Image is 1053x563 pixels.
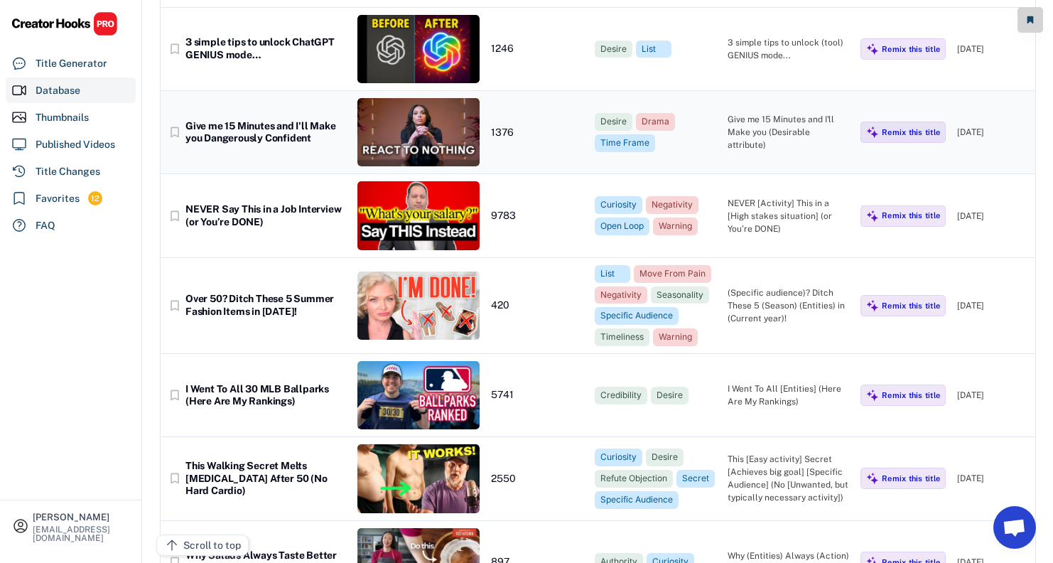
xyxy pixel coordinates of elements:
[491,299,583,312] div: 420
[728,453,849,504] div: This [Easy activity] Secret [Achieves big goal] [Specific Audience] (No [Unwanted, but typically ...
[659,331,692,343] div: Warning
[957,43,1028,55] div: [DATE]
[36,110,89,125] div: Thumbnails
[185,36,346,61] div: 3 simple tips to unlock ChatGPT GENIUS mode…
[957,126,1028,139] div: [DATE]
[639,268,706,280] div: Move From Pain
[642,116,669,128] div: Drama
[728,113,849,151] div: Give me 15 Minutes and I'll Make you (Desirable attribute)
[652,199,693,211] div: Negativity
[642,43,666,55] div: List
[600,310,673,322] div: Specific Audience
[185,460,346,498] div: This Walking Secret Melts [MEDICAL_DATA] After 50 (No Hard Cardio)
[88,193,102,205] div: 12
[882,44,940,54] div: Remix this title
[866,126,879,139] img: MagicMajor%20%28Purple%29.svg
[36,137,115,152] div: Published Videos
[882,473,940,483] div: Remix this title
[882,301,940,311] div: Remix this title
[600,137,649,149] div: Time Frame
[36,164,100,179] div: Title Changes
[993,506,1036,549] a: Open chat
[36,191,80,206] div: Favorites
[600,43,627,55] div: Desire
[168,299,182,313] button: bookmark_border
[168,388,182,402] button: bookmark_border
[659,220,692,232] div: Warning
[600,451,637,463] div: Curiosity
[185,293,346,318] div: Over 50? Ditch These 5 Summer Fashion Items in [DATE]!
[600,390,642,402] div: Credibility
[168,125,182,139] button: bookmark_border
[652,451,678,463] div: Desire
[957,210,1028,222] div: [DATE]
[728,36,849,62] div: 3 simple tips to unlock (tool) GENIUS mode...
[600,473,667,485] div: Refute Objection
[657,390,683,402] div: Desire
[36,218,55,233] div: FAQ
[600,199,637,211] div: Curiosity
[36,83,80,98] div: Database
[600,289,642,301] div: Negativity
[728,197,849,235] div: NEVER [Activity] This in a [High stakes situation] (or You’re DONE)
[882,390,940,400] div: Remix this title
[36,56,107,71] div: Title Generator
[600,331,644,343] div: Timeliness
[882,127,940,137] div: Remix this title
[657,289,703,301] div: Seasonality
[866,389,879,402] img: MagicMajor%20%28Purple%29.svg
[185,383,346,408] div: I Went To All 30 MLB Ballparks (Here Are My Rankings)
[357,444,479,513] img: thumbnail%20%2867%29.jpg
[168,471,182,486] button: bookmark_border
[357,98,479,166] img: thumbnail%20%2860%29.jpg
[357,272,479,340] img: thumbnail%20%2850%29.jpg
[491,210,583,222] div: 9783
[11,11,118,36] img: CHPRO%20Logo.svg
[357,15,479,83] img: thumbnail%20%2861%29.jpg
[866,299,879,312] img: MagicMajor%20%28Purple%29.svg
[357,181,479,250] img: thumbnail%20%2868%29.jpg
[600,220,644,232] div: Open Loop
[183,538,241,553] div: Scroll to top
[728,382,849,408] div: I Went To All [Entities] (Here Are My Rankings)
[491,43,583,55] div: 1246
[600,268,625,280] div: List
[33,525,129,542] div: [EMAIL_ADDRESS][DOMAIN_NAME]
[33,513,129,522] div: [PERSON_NAME]
[168,42,182,56] button: bookmark_border
[600,494,673,506] div: Specific Audience
[491,127,583,139] div: 1376
[866,472,879,485] img: MagicMajor%20%28Purple%29.svg
[957,389,1028,402] div: [DATE]
[357,361,479,429] img: thumbnail%20%2854%29.jpg
[957,299,1028,312] div: [DATE]
[600,116,627,128] div: Desire
[866,210,879,222] img: MagicMajor%20%28Purple%29.svg
[185,120,346,145] div: Give me 15 Minutes and I'll Make you Dangerously Confident
[682,473,709,485] div: Secret
[491,389,583,402] div: 5741
[491,473,583,486] div: 2550
[168,209,182,223] button: bookmark_border
[957,472,1028,485] div: [DATE]
[185,203,346,228] div: NEVER Say This in a Job Interview (or You’re DONE)
[882,210,940,220] div: Remix this title
[728,286,849,325] div: (Specific audience)? Ditch These 5 (Season) (Entities) in (Current year)!
[866,43,879,55] img: MagicMajor%20%28Purple%29.svg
